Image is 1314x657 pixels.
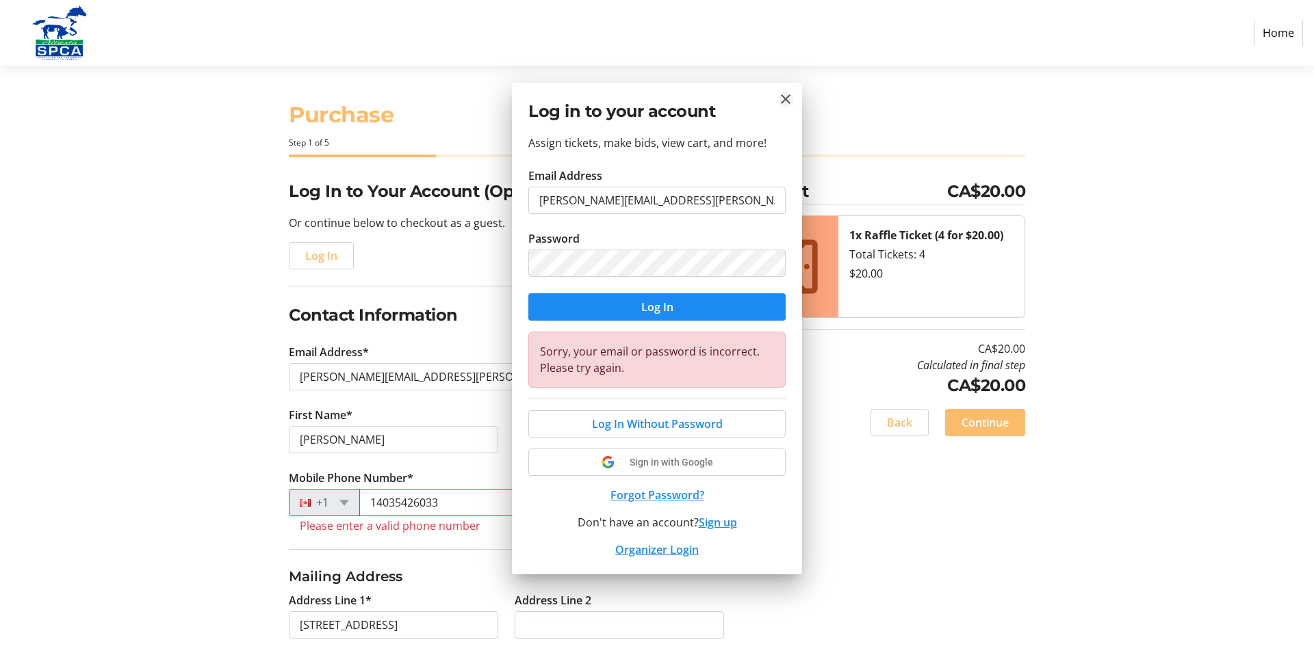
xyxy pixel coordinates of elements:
h2: Log in to your account [528,99,786,124]
input: Email Address [528,187,786,214]
button: Sign in with Google [528,448,786,476]
span: Sign in with Google [630,457,713,468]
button: Sign up [699,514,737,531]
button: Close [777,91,794,107]
a: Organizer Login [615,542,699,557]
span: Log In Without Password [592,416,723,432]
div: Don't have an account? [528,514,786,531]
div: Sorry, your email or password is incorrect. Please try again. [528,332,786,388]
button: Log In [528,293,786,321]
button: Forgot Password? [528,487,786,503]
label: Email Address [528,167,602,184]
p: Assign tickets, make bids, view cart, and more! [528,135,786,151]
span: Log In [641,299,673,315]
button: Log In Without Password [528,410,786,438]
label: Password [528,230,580,247]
